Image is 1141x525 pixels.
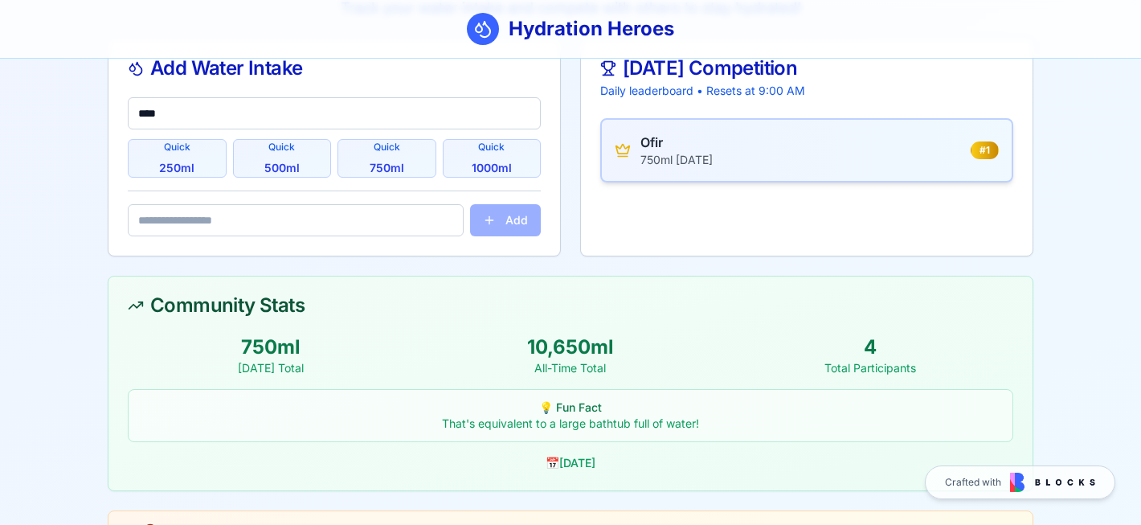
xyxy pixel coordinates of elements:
img: Blocks [1010,473,1095,492]
div: Community Stats [128,296,1013,315]
div: Total Participants [726,360,1013,376]
button: Quick750ml [337,139,436,178]
div: All-Time Total [427,360,714,376]
div: [DATE] Total [128,360,415,376]
div: Add Water Intake [128,59,541,78]
button: Quick250ml [128,139,227,178]
span: Quick [478,141,505,154]
span: Quick [268,141,295,154]
span: Quick [374,141,400,154]
span: 1000 ml [472,160,512,176]
div: 10,650 ml [427,334,714,360]
button: Quick500ml [233,139,332,178]
span: 500 ml [264,160,300,176]
h1: Hydration Heroes [509,16,674,42]
div: 📅 [DATE] [128,455,1013,471]
div: 750 ml [DATE] [640,152,713,168]
div: [DATE] Competition [600,59,1013,78]
button: Quick1000ml [443,139,542,178]
div: 💡 Fun Fact [138,400,1003,416]
span: 250 ml [159,160,194,176]
div: 750 ml [128,334,415,360]
span: Crafted with [945,476,1001,489]
span: Quick [164,141,190,154]
div: # 1 [971,142,999,159]
p: Daily leaderboard • Resets at 9:00 AM [600,83,1013,99]
span: 750 ml [370,160,404,176]
div: Ofir [640,133,713,152]
div: That's equivalent to a large bathtub full of water! [138,416,1003,432]
a: Crafted with [925,466,1115,499]
div: 4 [726,334,1013,360]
